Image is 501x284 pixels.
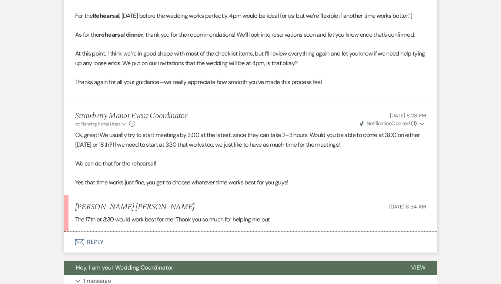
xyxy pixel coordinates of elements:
p: At this point, I think we’re in good shape with most of the checklist items, but I’ll review ever... [75,49,426,68]
h5: [PERSON_NAME] [PERSON_NAME] [75,203,195,212]
strong: ( 1 ) [411,120,417,127]
button: NotificationOpened (1) [359,120,426,127]
strong: rehearsal dinner [99,31,143,39]
span: Hey, I am your Wedding Coordinator [76,264,173,271]
button: View [399,261,437,275]
span: Notification [367,120,391,127]
h5: Strawberry Manor Event Coordinator [75,111,187,121]
button: Hey, I am your Wedding Coordinator [64,261,399,275]
p: For the [75,11,426,21]
button: Reply [64,232,437,253]
span: , thank you for the recommendations! We’ll look into reservations soon and let you know once that... [143,31,415,39]
span: [DATE] 8:28 PM [390,112,426,119]
span: Opened [360,120,417,127]
span: to: Planning Portal Users [75,121,121,127]
p: As for the [75,30,426,40]
p: Ok, great! We usually try to start meetings by 3:00 at the latest, since they can take 2–3 hours.... [75,130,426,149]
button: to: Planning Portal Users [75,121,128,127]
span: [DATE] 8:54 AM [389,203,426,210]
p: We can do that for the rehearsal! [75,159,426,168]
strong: Rehearsal [93,12,119,20]
span: , [DATE] before the wedding works perfectly. 4pm would be ideal for us, but we’re flexible if ano... [119,12,412,20]
p: Yes that time works just fine, you get to choose whatever time works best for you guys! [75,178,426,187]
p: Thanks again for all your guidance—we really appreciate how smooth you’ve made this process feel [75,77,426,87]
span: View [411,264,425,271]
p: The 17th at 3:30 would work best for me! Thank you so much for helping me out [75,215,426,224]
